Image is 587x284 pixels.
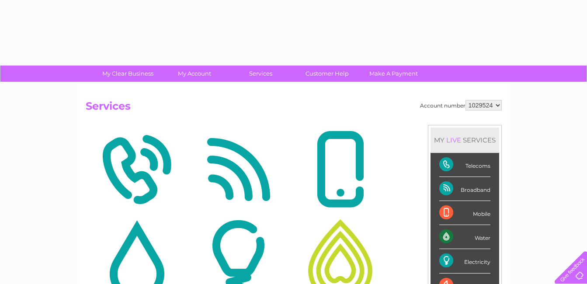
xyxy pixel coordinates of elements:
[439,249,490,273] div: Electricity
[439,201,490,225] div: Mobile
[158,66,230,82] a: My Account
[420,100,502,111] div: Account number
[358,66,430,82] a: Make A Payment
[92,66,164,82] a: My Clear Business
[88,127,185,212] img: Telecoms
[292,127,389,212] img: Mobile
[439,177,490,201] div: Broadband
[439,153,490,177] div: Telecoms
[291,66,363,82] a: Customer Help
[190,127,287,212] img: Broadband
[439,225,490,249] div: Water
[431,128,499,152] div: MY SERVICES
[225,66,297,82] a: Services
[445,136,463,144] div: LIVE
[86,100,502,117] h2: Services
